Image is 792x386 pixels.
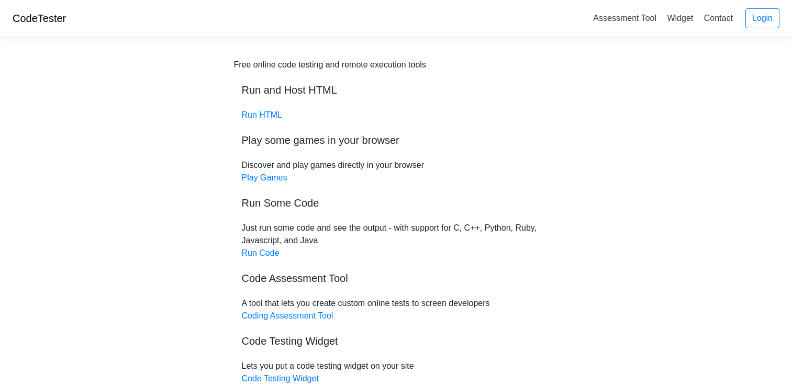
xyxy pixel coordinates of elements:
[242,311,333,320] a: Coding Assessment Tool
[745,8,779,28] a: Login
[242,84,551,96] h5: Run and Host HTML
[242,335,551,347] h5: Code Testing Widget
[242,248,280,257] a: Run Code
[242,272,551,285] h5: Code Assessment Tool
[242,374,319,383] a: Code Testing Widget
[242,110,282,119] a: Run HTML
[589,9,661,27] a: Assessment Tool
[700,9,737,27] a: Contact
[242,173,287,182] a: Play Games
[234,59,426,71] div: Free online code testing and remote execution tools
[234,59,559,385] div: Discover and play games directly in your browser Just run some code and see the output - with sup...
[13,13,66,24] a: CodeTester
[663,9,697,27] a: Widget
[242,197,551,209] h5: Run Some Code
[242,134,551,146] h5: Play some games in your browser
